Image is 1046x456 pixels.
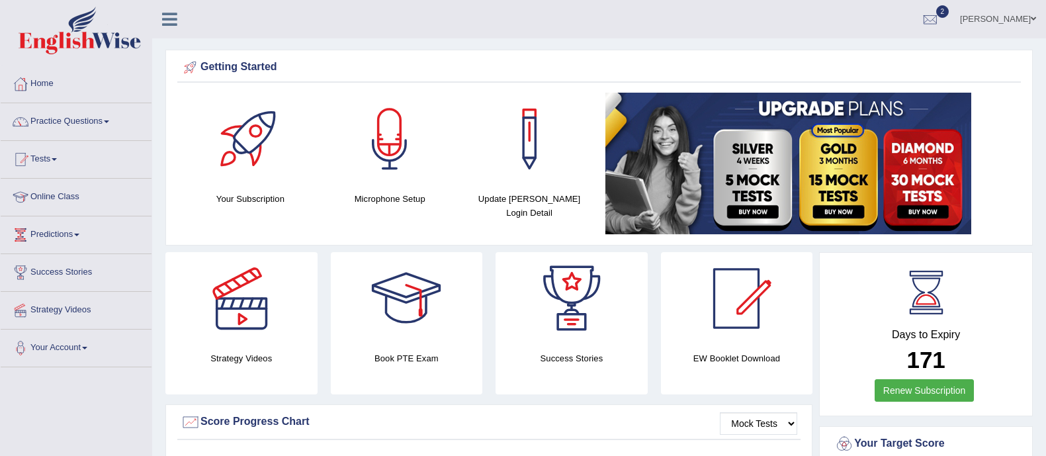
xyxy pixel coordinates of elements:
[875,379,975,402] a: Renew Subscription
[165,351,318,365] h4: Strategy Videos
[1,330,152,363] a: Your Account
[1,216,152,250] a: Predictions
[327,192,453,206] h4: Microphone Setup
[1,254,152,287] a: Success Stories
[1,141,152,174] a: Tests
[1,179,152,212] a: Online Class
[331,351,483,365] h4: Book PTE Exam
[466,192,593,220] h4: Update [PERSON_NAME] Login Detail
[834,434,1018,454] div: Your Target Score
[1,66,152,99] a: Home
[181,412,797,432] div: Score Progress Chart
[496,351,648,365] h4: Success Stories
[906,347,945,373] b: 171
[1,103,152,136] a: Practice Questions
[661,351,813,365] h4: EW Booklet Download
[1,292,152,325] a: Strategy Videos
[936,5,949,18] span: 2
[605,93,971,234] img: small5.jpg
[187,192,314,206] h4: Your Subscription
[181,58,1018,77] div: Getting Started
[834,329,1018,341] h4: Days to Expiry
